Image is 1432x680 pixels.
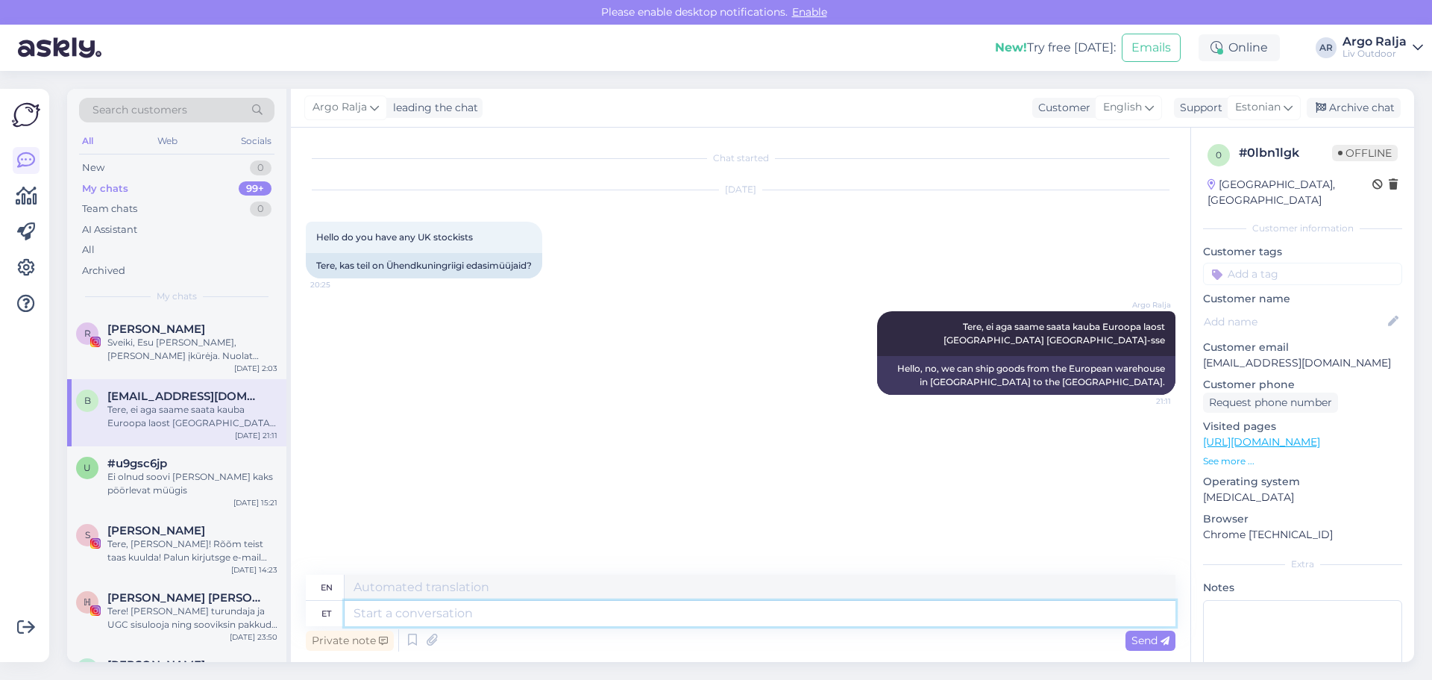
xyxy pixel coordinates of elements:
span: S [85,529,90,540]
p: [MEDICAL_DATA] [1203,490,1402,505]
div: [DATE] 21:11 [235,430,277,441]
div: My chats [82,181,128,196]
p: [EMAIL_ADDRESS][DOMAIN_NAME] [1203,355,1402,371]
span: English [1103,99,1142,116]
div: Support [1174,100,1222,116]
div: Request phone number [1203,393,1338,413]
span: ℍ𝕖𝕝𝕖𝕟𝕖 𝕄𝕒𝕣𝕚𝕖 [107,591,263,605]
input: Add name [1204,314,1385,330]
div: # 0lbn1lgk [1239,144,1332,162]
div: AR [1316,37,1337,58]
img: Askly Logo [12,101,40,129]
div: New [82,160,104,175]
span: R [84,328,91,339]
span: brown8037@gmail.com [107,390,263,403]
span: Argo Ralja [1115,299,1171,311]
div: [DATE] [306,183,1175,196]
div: Archived [82,263,125,278]
p: See more ... [1203,455,1402,468]
span: Estonian [1235,99,1281,116]
b: New! [995,40,1027,54]
div: AI Assistant [82,222,137,237]
span: 20:25 [310,279,366,290]
span: 0 [1216,149,1222,160]
span: Enable [788,5,832,19]
p: Operating system [1203,474,1402,490]
div: Team chats [82,202,137,216]
span: u [84,462,91,473]
div: Web [154,131,180,151]
span: Александр Коробов [107,658,205,672]
div: 0 [250,160,271,175]
div: Sveiki, Esu [PERSON_NAME], [PERSON_NAME] įkūrėja. Nuolat ieškau arenos partnerių, turėčiau [PERSO... [107,336,277,363]
div: Argo Ralja [1342,36,1407,48]
div: Tere, kas teil on Ühendkuningriigi edasimüüjaid? [306,253,542,278]
p: Customer email [1203,340,1402,355]
div: All [82,243,95,258]
p: Chrome [TECHNICAL_ID] [1203,527,1402,543]
span: 21:11 [1115,396,1171,407]
span: b [84,395,91,406]
div: [GEOGRAPHIC_DATA], [GEOGRAPHIC_DATA] [1208,177,1372,208]
div: Liv Outdoor [1342,48,1407,60]
div: Tere, ei aga saame saata kauba Euroopa laost [GEOGRAPHIC_DATA] [GEOGRAPHIC_DATA]-sse [107,403,277,430]
a: [URL][DOMAIN_NAME] [1203,435,1320,449]
span: Raimonda Žemelė [107,322,205,336]
div: leading the chat [387,100,478,116]
div: [DATE] 15:21 [233,497,277,508]
span: Hello do you have any UK stockists [316,231,473,243]
div: [DATE] 23:50 [230,631,277,643]
div: Online [1199,34,1280,61]
button: Emails [1122,34,1181,62]
div: [DATE] 14:23 [231,564,277,575]
a: Argo RaljaLiv Outdoor [1342,36,1423,60]
input: Add a tag [1203,263,1402,285]
div: Socials [238,131,274,151]
p: Browser [1203,511,1402,527]
div: Private note [306,631,394,651]
p: Customer phone [1203,377,1402,393]
div: Customer information [1203,222,1402,235]
p: Notes [1203,580,1402,596]
span: #u9gsc6jp [107,457,167,470]
div: Archive chat [1307,98,1401,118]
div: en [321,575,333,600]
div: Chat started [306,152,1175,165]
div: All [79,131,96,151]
div: Extra [1203,558,1402,571]
span: Search customers [92,102,187,118]
span: Argo Ralja [313,99,367,116]
div: Ei olnud soovi [PERSON_NAME] kaks pöörlevat müügis [107,470,277,497]
div: 99+ [239,181,271,196]
span: Send [1131,634,1169,647]
span: Stella Lembra [107,524,205,537]
p: Customer name [1203,291,1402,307]
div: Tere! [PERSON_NAME] turundaja ja UGC sisulooja ning sooviksin pakkuda Teile võimalust teha koostö... [107,605,277,631]
p: Visited pages [1203,419,1402,434]
span: My chats [157,290,197,303]
div: Customer [1032,100,1090,116]
p: Customer tags [1203,244,1402,260]
div: et [321,601,331,626]
div: 0 [250,202,271,216]
span: Tere, ei aga saame saata kauba Euroopa laost [GEOGRAPHIC_DATA] [GEOGRAPHIC_DATA]-sse [943,321,1167,346]
div: Tere, [PERSON_NAME]! Rõõm teist taas kuulda! Palun kirjutsge e-mail [EMAIL_ADDRESS][DOMAIN_NAME] [107,537,277,564]
span: ℍ [84,596,91,608]
div: Hello, no, we can ship goods from the European warehouse in [GEOGRAPHIC_DATA] to the [GEOGRAPHIC_... [877,356,1175,395]
span: Offline [1332,145,1398,161]
div: Try free [DATE]: [995,39,1116,57]
div: [DATE] 2:03 [234,363,277,374]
